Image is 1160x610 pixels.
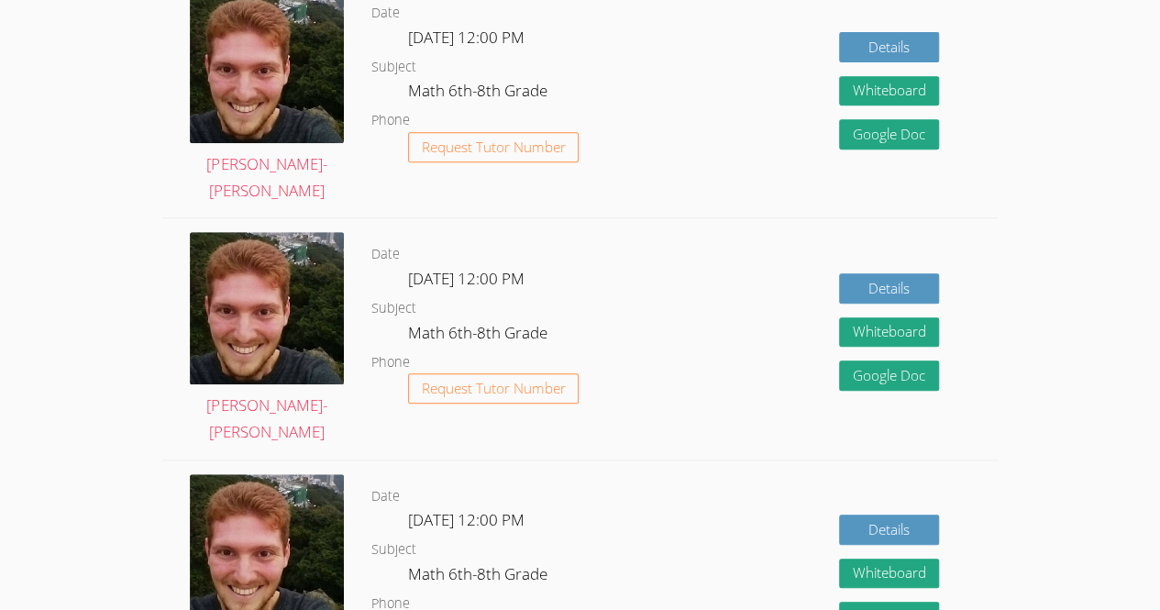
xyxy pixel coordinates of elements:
dt: Phone [371,109,410,132]
span: [DATE] 12:00 PM [408,509,525,530]
img: avatar.png [190,232,344,383]
dt: Phone [371,351,410,374]
a: Details [839,515,940,545]
dt: Subject [371,538,416,561]
span: Request Tutor Number [422,382,566,395]
button: Request Tutor Number [408,132,580,162]
a: [PERSON_NAME]-[PERSON_NAME] [190,232,344,445]
dt: Subject [371,56,416,79]
span: [DATE] 12:00 PM [408,268,525,289]
dt: Date [371,2,400,25]
a: Details [839,32,940,62]
dd: Math 6th-8th Grade [408,320,551,351]
button: Whiteboard [839,317,940,348]
a: Details [839,273,940,304]
span: Request Tutor Number [422,140,566,154]
a: Google Doc [839,119,940,150]
dt: Subject [371,297,416,320]
dd: Math 6th-8th Grade [408,561,551,593]
dd: Math 6th-8th Grade [408,78,551,109]
button: Request Tutor Number [408,373,580,404]
button: Whiteboard [839,559,940,589]
span: [DATE] 12:00 PM [408,27,525,48]
dt: Date [371,243,400,266]
dt: Date [371,485,400,508]
button: Whiteboard [839,76,940,106]
a: Google Doc [839,360,940,391]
